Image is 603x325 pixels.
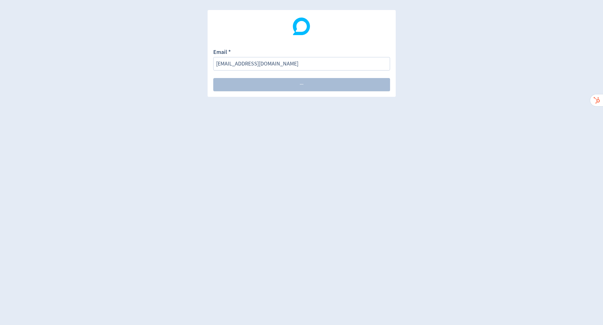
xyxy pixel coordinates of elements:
[293,18,310,35] img: Digivizer Logo
[300,82,301,87] span: ·
[302,82,303,87] span: ·
[301,82,302,87] span: ·
[213,48,231,57] label: Email *
[213,78,390,91] button: ···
